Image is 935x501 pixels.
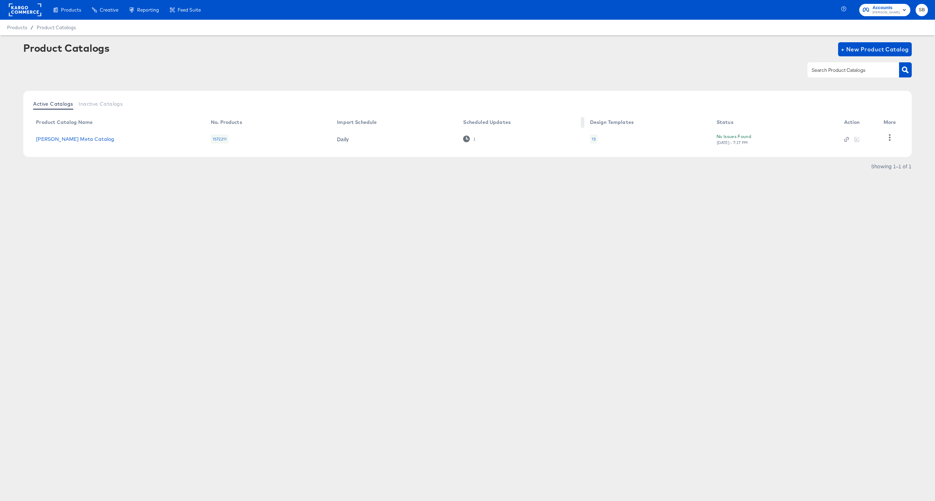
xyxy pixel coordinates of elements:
div: 1572211 [211,134,228,144]
div: No. Products [211,119,242,125]
span: + New Product Catalog [841,44,909,54]
div: Product Catalog Name [36,119,93,125]
span: Products [7,25,27,30]
a: Product Catalogs [37,25,76,30]
span: SB [918,6,925,14]
input: Search Product Catalogs [810,66,885,74]
th: Action [838,117,878,128]
div: 13 [592,136,596,142]
div: Showing 1–1 of 1 [871,164,912,169]
th: More [878,117,905,128]
button: Accounts[PERSON_NAME] [859,4,910,16]
span: Accounts [873,4,900,12]
span: Feed Suite [178,7,201,13]
button: SB [916,4,928,16]
span: Reporting [137,7,159,13]
span: Inactive Catalogs [79,101,123,107]
a: [PERSON_NAME] Meta Catalog [36,136,114,142]
div: Design Templates [590,119,634,125]
th: Status [711,117,838,128]
div: 1 [463,136,475,142]
span: Creative [100,7,118,13]
div: 13 [590,134,597,144]
button: + New Product Catalog [838,42,912,56]
span: [PERSON_NAME] [873,10,900,15]
div: Scheduled Updates [463,119,511,125]
span: Products [61,7,81,13]
span: Active Catalogs [33,101,73,107]
div: Import Schedule [337,119,377,125]
span: / [27,25,37,30]
td: Daily [331,128,457,150]
div: 1 [473,137,476,142]
div: Product Catalogs [23,42,109,54]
